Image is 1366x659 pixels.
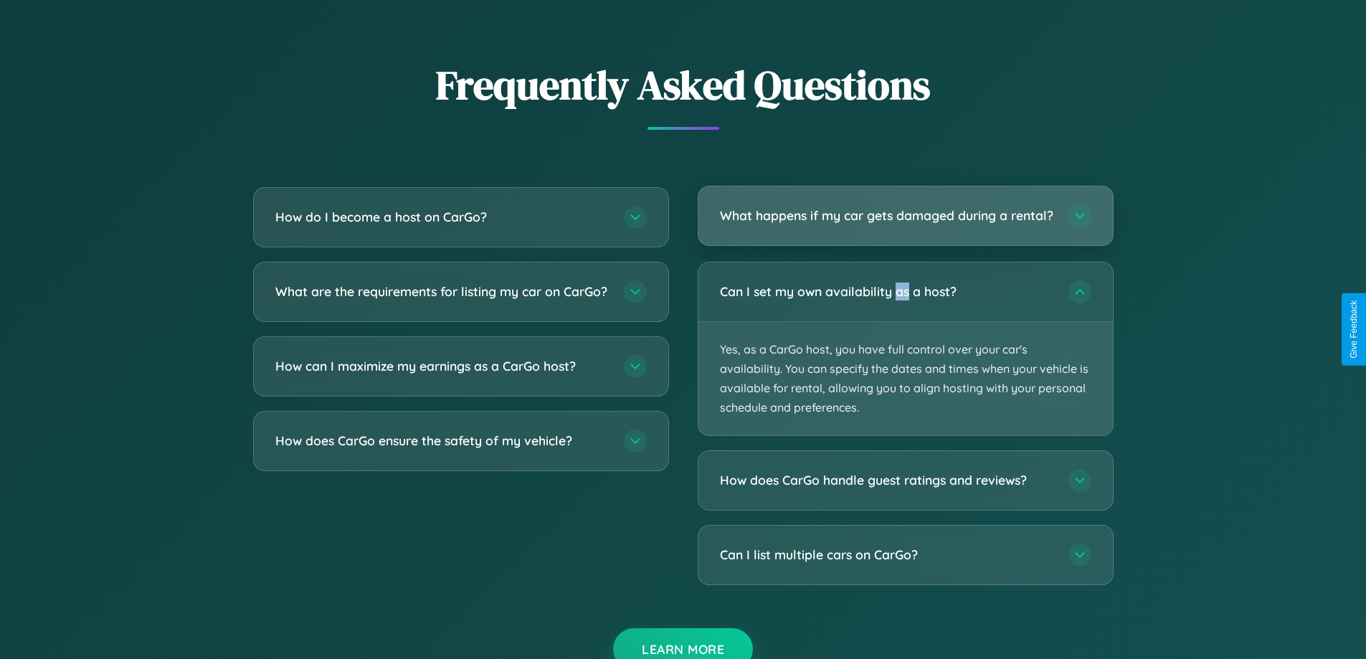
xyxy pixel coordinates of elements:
h3: How do I become a host on CarGo? [275,208,610,226]
h3: How can I maximize my earnings as a CarGo host? [275,357,610,375]
h3: Can I list multiple cars on CarGo? [720,546,1054,564]
h3: What are the requirements for listing my car on CarGo? [275,283,610,300]
h3: Can I set my own availability as a host? [720,283,1054,300]
h3: How does CarGo handle guest ratings and reviews? [720,472,1054,490]
h3: What happens if my car gets damaged during a rental? [720,207,1054,224]
h3: How does CarGo ensure the safety of my vehicle? [275,432,610,450]
div: Give Feedback [1349,300,1359,359]
h2: Frequently Asked Questions [253,57,1114,113]
p: Yes, as a CarGo host, you have full control over your car's availability. You can specify the dat... [698,322,1113,436]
